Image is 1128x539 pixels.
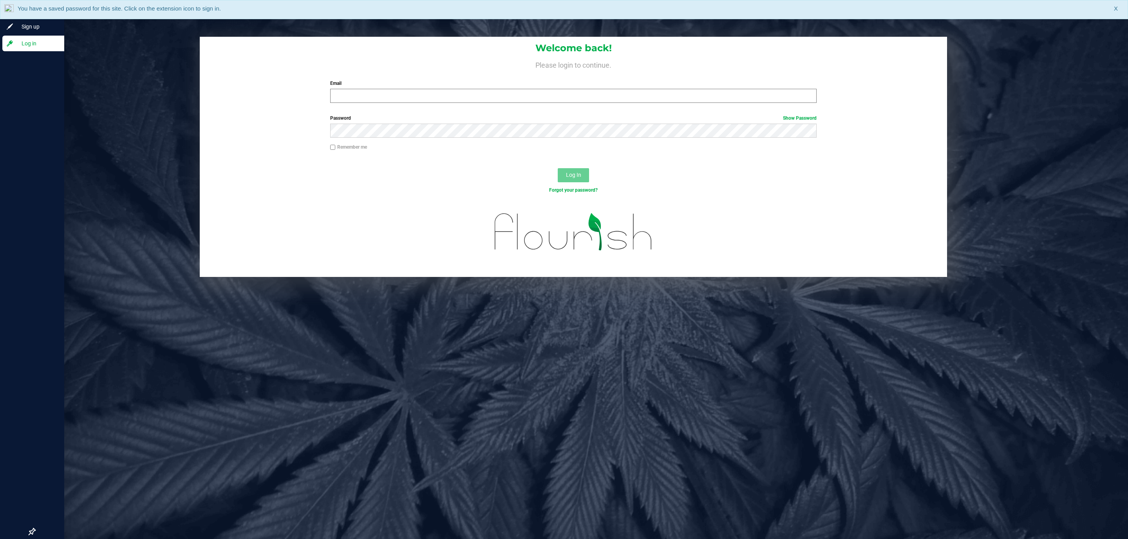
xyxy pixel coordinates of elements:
[6,23,14,31] inline-svg: Sign up
[1114,4,1118,13] span: X
[200,59,947,69] h4: Please login to continue.
[6,40,14,47] inline-svg: Log in
[4,4,14,15] img: notLoggedInIcon.png
[14,39,61,48] span: Log in
[200,43,947,53] h1: Welcome back!
[330,80,817,87] label: Email
[18,5,221,12] span: You have a saved password for this site. Click on the extension icon to sign in.
[330,115,351,121] span: Password
[566,172,581,178] span: Log In
[480,202,667,262] img: flourish_logo.svg
[330,145,336,150] input: Remember me
[783,115,817,121] a: Show Password
[14,22,61,31] span: Sign up
[549,187,598,193] a: Forgot your password?
[558,168,589,182] button: Log In
[330,144,367,151] label: Remember me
